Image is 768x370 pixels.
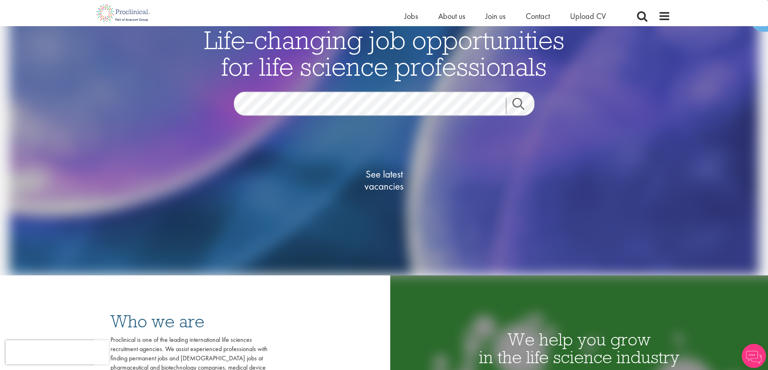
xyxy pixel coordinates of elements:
iframe: reCAPTCHA [6,340,109,364]
span: Life-changing job opportunities for life science professionals [204,24,564,83]
h3: Who we are [110,312,268,330]
img: Chatbot [742,344,766,368]
a: Contact [526,11,550,21]
span: See latest vacancies [344,168,425,192]
a: Job search submit button [506,98,541,114]
a: About us [438,11,465,21]
a: See latestvacancies [344,136,425,225]
a: Join us [485,11,506,21]
a: Upload CV [570,11,606,21]
a: Jobs [404,11,418,21]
